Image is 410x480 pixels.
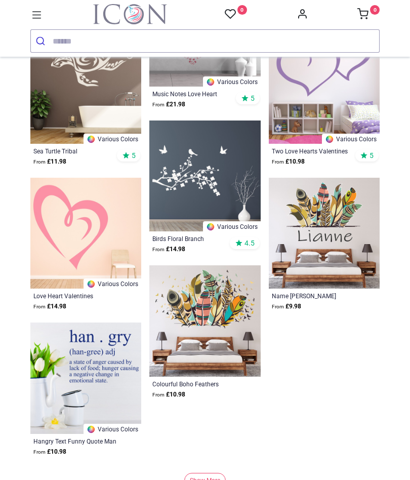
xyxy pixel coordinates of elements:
[272,159,284,165] span: From
[33,159,46,165] span: From
[31,30,53,52] button: Submit
[84,278,141,289] a: Various Colors
[93,4,167,24] a: Logo of Icon Wall Stickers
[93,4,167,24] img: Icon Wall Stickers
[87,135,96,144] img: Color Wheel
[322,134,380,144] a: Various Colors
[152,234,236,243] a: Birds Floral Branch
[206,222,215,231] img: Color Wheel
[272,157,305,167] strong: £ 10.98
[272,147,356,155] a: Two Love Hearts Valentines
[33,449,46,455] span: From
[206,77,215,87] img: Color Wheel
[251,94,255,103] span: 5
[33,147,117,155] a: Sea Turtle Tribal
[152,245,185,254] strong: £ 14.98
[132,151,136,160] span: 5
[152,390,185,399] strong: £ 10.98
[272,304,284,309] span: From
[370,151,374,160] span: 5
[149,265,260,376] img: Colourful Boho Feathers Wall Sticker
[149,121,260,231] img: Birds Floral Branch Wall Sticker
[225,8,247,21] a: 0
[237,5,247,15] sup: 0
[269,178,380,289] img: Personalised Name Boho Feathers Wall Sticker
[152,102,165,107] span: From
[33,302,66,311] strong: £ 14.98
[30,323,141,433] img: Hangry Text Funny Quote Man Cave Kitchen Wall Sticker
[203,221,261,231] a: Various Colors
[33,157,66,167] strong: £ 11.98
[297,11,308,19] a: Account Info
[272,292,356,300] a: Name [PERSON_NAME]
[87,279,96,289] img: Color Wheel
[152,247,165,252] span: From
[152,90,236,98] a: Music Notes Love Heart
[152,392,165,397] span: From
[269,33,380,144] img: Two Love Hearts Valentines Wall Sticker
[30,33,141,144] img: Sea Turtle Tribal Wall Sticker
[33,447,66,457] strong: £ 10.98
[272,302,301,311] strong: £ 9.98
[357,11,380,19] a: 0
[84,424,141,434] a: Various Colors
[152,380,236,388] a: Colourful Boho Feathers
[370,5,380,15] sup: 0
[152,100,185,109] strong: £ 21.98
[30,178,141,289] img: Love Heart Valentines Wall Sticker
[203,76,261,87] a: Various Colors
[84,134,141,144] a: Various Colors
[87,425,96,434] img: Color Wheel
[244,238,255,248] span: 4.5
[33,437,117,445] a: Hangry Text Funny Quote Man Cave Kitchen
[33,304,46,309] span: From
[33,292,117,300] a: Love Heart Valentines
[325,135,334,144] img: Color Wheel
